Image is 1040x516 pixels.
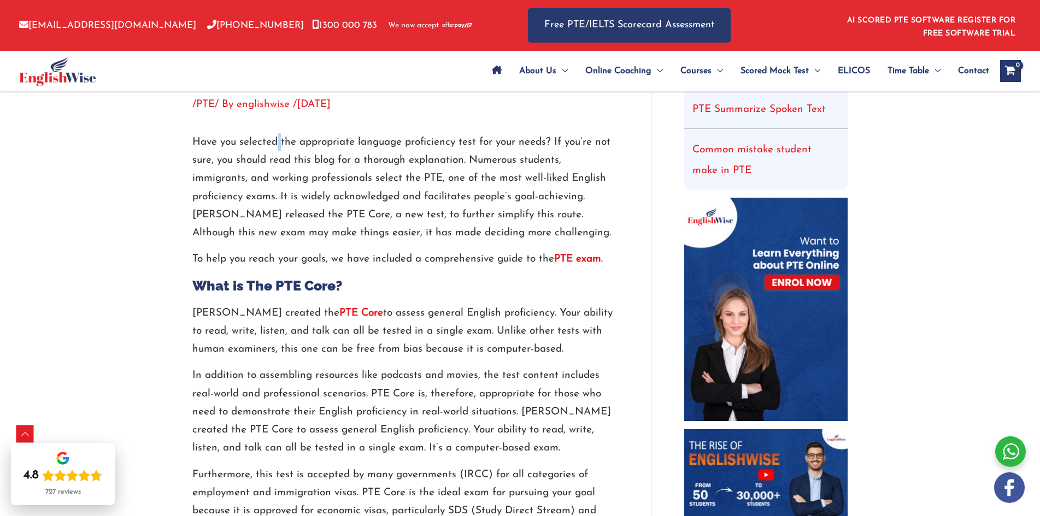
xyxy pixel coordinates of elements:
span: englishwise [237,99,290,110]
div: Rating: 4.8 out of 5 [23,468,102,483]
a: Scored Mock TestMenu Toggle [732,52,829,90]
a: PTE exam [554,254,601,264]
span: Time Table [888,52,929,90]
span: ELICOS [838,52,870,90]
div: 4.8 [23,468,39,483]
span: About Us [519,52,556,90]
h2: What is The PTE Core? [192,277,618,295]
a: 1300 000 783 [312,21,377,30]
span: Menu Toggle [651,52,663,90]
p: In addition to assembling resources like podcasts and movies, the test content includes real-worl... [192,366,618,457]
span: Contact [958,52,989,90]
span: [DATE] [297,99,331,110]
a: PTE Summarize Spoken Text [692,104,826,115]
a: View Shopping Cart, empty [1000,60,1021,82]
p: [PERSON_NAME] created the to assess general English proficiency. Your ability to read, write, lis... [192,304,618,359]
a: PTE [196,99,215,110]
a: [PHONE_NUMBER] [207,21,304,30]
span: Online Coaching [585,52,651,90]
a: Time TableMenu Toggle [879,52,949,90]
span: Courses [680,52,712,90]
span: Scored Mock Test [741,52,809,90]
a: Online CoachingMenu Toggle [577,52,672,90]
span: Menu Toggle [809,52,820,90]
a: [EMAIL_ADDRESS][DOMAIN_NAME] [19,21,196,30]
p: Have you selected the appropriate language proficiency test for your needs? If you’re not sure, y... [192,133,618,242]
a: ELICOS [829,52,879,90]
nav: Site Navigation: Main Menu [483,52,989,90]
div: 727 reviews [45,488,81,496]
a: Contact [949,52,989,90]
p: To help you reach your goals, we have included a comprehensive guide to the . [192,250,618,268]
span: Menu Toggle [556,52,568,90]
span: We now accept [388,20,439,31]
img: cropped-ew-logo [19,56,96,86]
span: Menu Toggle [712,52,723,90]
a: AI SCORED PTE SOFTWARE REGISTER FOR FREE SOFTWARE TRIAL [847,16,1016,38]
a: CoursesMenu Toggle [672,52,732,90]
span: Menu Toggle [929,52,941,90]
a: PTE Core [339,308,383,318]
aside: Header Widget 1 [841,8,1021,43]
img: Afterpay-Logo [442,22,472,28]
a: Free PTE/IELTS Scorecard Assessment [528,8,731,43]
a: About UsMenu Toggle [510,52,577,90]
a: Common mistake student make in PTE [692,145,812,176]
img: white-facebook.png [994,472,1025,503]
div: / / By / [192,97,618,112]
a: englishwise [237,99,293,110]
